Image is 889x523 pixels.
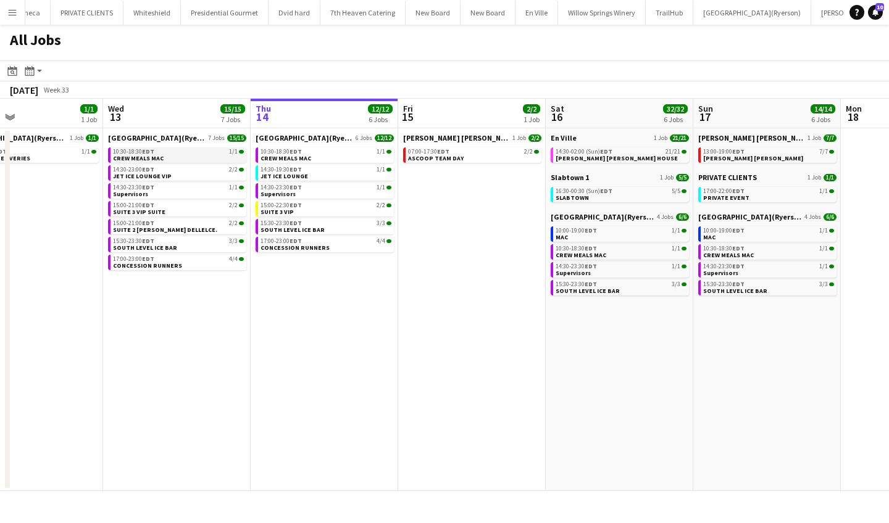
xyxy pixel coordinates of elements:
[732,262,745,270] span: EDT
[403,133,510,142] span: MILLER LASH
[512,134,526,142] span: 1 Job
[239,186,244,189] span: 1/1
[556,188,612,194] span: 16:30-00:30 (Sun)
[703,263,745,270] span: 14:30-23:30
[10,84,38,96] div: [DATE]
[256,133,394,142] a: [GEOGRAPHIC_DATA](Ryerson)6 Jobs12/12
[108,103,124,114] span: Wed
[113,183,244,197] a: 14:30-23:30EDT1/1Supervisors
[113,238,154,244] span: 15:30-23:30
[600,187,612,195] span: EDT
[261,154,311,162] span: CREW MEALS MAC
[698,173,837,212] div: PRIVATE CLIENTS1 Job1/117:00-22:00EDT1/1PRIVATE EVENT
[528,134,541,142] span: 2/2
[585,280,597,288] span: EDT
[113,208,165,216] span: SUITE 3 VIP SUITE
[408,147,539,162] a: 07:00-17:30EDT2/2ASCOOP TEAM DAY
[113,172,172,180] span: JET ICE LOUNGE VIP
[556,262,687,276] a: 14:30-23:30EDT1/1Supervisors
[524,115,540,124] div: 1 Job
[142,237,154,245] span: EDT
[732,280,745,288] span: EDT
[403,133,541,142] a: [PERSON_NAME] [PERSON_NAME]1 Job2/2
[81,149,90,155] span: 1/1
[113,256,154,262] span: 17:00-23:00
[556,226,687,241] a: 10:00-19:00EDT1/1MAC
[670,134,689,142] span: 21/21
[113,237,244,251] a: 15:30-23:30EDT3/3SOUTH LEVEL ICE BAR
[672,188,680,194] span: 5/5
[377,184,385,191] span: 1/1
[229,238,238,244] span: 3/3
[81,115,97,124] div: 1 Job
[229,149,238,155] span: 1/1
[142,165,154,173] span: EDT
[261,167,302,173] span: 14:30-19:30
[819,149,828,155] span: 7/7
[261,220,302,226] span: 15:30-23:30
[142,219,154,227] span: EDT
[703,233,716,241] span: MAC
[113,165,244,179] a: 14:30-23:00EDT2/2JET ICE LOUNGE VIP
[698,103,713,114] span: Sun
[698,212,837,221] a: [GEOGRAPHIC_DATA](Ryerson)4 Jobs6/6
[556,149,612,155] span: 14:30-02:00 (Sun)
[672,245,680,252] span: 1/1
[846,103,862,114] span: Mon
[239,204,244,207] span: 2/2
[698,173,837,182] a: PRIVATE CLIENTS1 Job1/1
[113,190,148,198] span: Supervisors
[256,133,394,255] div: [GEOGRAPHIC_DATA](Ryerson)6 Jobs12/1210:30-18:30EDT1/1CREW MEALS MAC14:30-19:30EDT1/1JET ICE LOUN...
[663,104,688,113] span: 32/32
[290,237,302,245] span: EDT
[377,202,385,208] span: 2/2
[41,85,72,94] span: Week 33
[682,265,687,268] span: 1/1
[703,251,754,259] span: CREW MEALS MAC
[229,220,238,226] span: 2/2
[377,238,385,244] span: 4/4
[290,183,302,191] span: EDT
[703,287,767,295] span: SOUTH LEVEL ICE BAR
[824,174,837,181] span: 1/1
[808,174,821,181] span: 1 Job
[220,104,245,113] span: 15/15
[106,110,124,124] span: 13
[239,221,244,225] span: 2/2
[524,149,533,155] span: 2/2
[113,261,182,270] span: CONCESSION RUNNERS
[698,173,757,182] span: PRIVATE CLIENTS
[556,263,597,270] span: 14:30-23:30
[703,281,745,287] span: 15:30-23:30
[698,133,805,142] span: MILLER LASH
[113,244,177,252] span: SOUTH LEVEL ICE BAR
[824,134,837,142] span: 7/7
[819,228,828,234] span: 1/1
[676,213,689,221] span: 6/6
[811,104,835,113] span: 14/14
[549,110,564,124] span: 16
[386,239,391,243] span: 4/4
[261,201,391,215] a: 15:00-22:30EDT2/2SUITE 3 VIP
[290,165,302,173] span: EDT
[682,282,687,286] span: 3/3
[401,110,413,124] span: 15
[377,167,385,173] span: 1/1
[682,189,687,193] span: 5/5
[181,1,269,25] button: Presidential Gourmet
[804,213,821,221] span: 4 Jobs
[875,3,884,11] span: 10
[113,201,244,215] a: 15:00-21:00EDT2/2SUITE 3 VIP SUITE
[676,174,689,181] span: 5/5
[261,238,302,244] span: 17:00-23:00
[91,150,96,154] span: 1/1
[261,226,325,234] span: SOUTH LEVEL ICE BAR
[703,226,834,241] a: 10:00-19:00EDT1/1MAC
[408,154,464,162] span: ASCOOP TEAM DAY
[556,245,597,252] span: 10:30-18:30
[375,134,394,142] span: 12/12
[703,262,834,276] a: 14:30-23:30EDT1/1Supervisors
[556,281,597,287] span: 15:30-23:30
[551,103,564,114] span: Sat
[666,149,680,155] span: 21/21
